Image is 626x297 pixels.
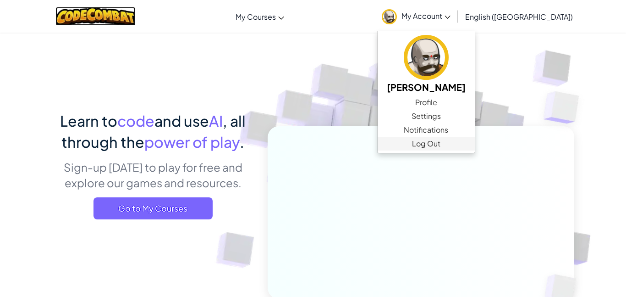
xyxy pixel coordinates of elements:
span: My Courses [236,12,276,22]
span: Learn to [60,112,117,130]
a: English ([GEOGRAPHIC_DATA]) [461,4,577,29]
a: Go to My Courses [93,197,213,219]
a: Settings [378,109,475,123]
a: Log Out [378,137,475,151]
img: avatar [404,35,449,80]
h5: [PERSON_NAME] [387,80,466,94]
p: Sign-up [DATE] to play for free and explore our games and resources. [52,159,254,191]
img: CodeCombat logo [55,7,136,26]
span: power of play [144,133,240,151]
span: code [117,112,154,130]
a: My Courses [231,4,289,29]
span: and use [154,112,209,130]
span: My Account [401,11,450,21]
span: Notifications [404,124,448,135]
img: Overlap cubes [525,69,604,146]
a: Notifications [378,123,475,137]
span: English ([GEOGRAPHIC_DATA]) [465,12,573,22]
span: AI [209,112,223,130]
img: avatar [382,9,397,24]
span: . [240,133,244,151]
a: Profile [378,95,475,109]
a: My Account [377,2,455,31]
a: [PERSON_NAME] [378,34,475,95]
